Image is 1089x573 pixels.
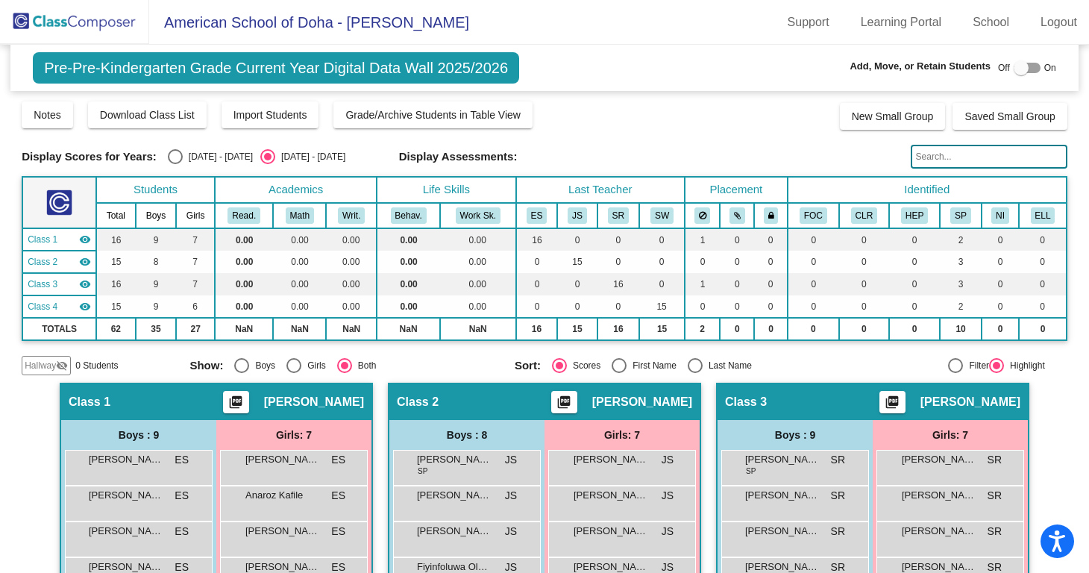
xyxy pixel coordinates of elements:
td: 0 [788,228,839,251]
td: 6 [176,295,215,318]
td: 35 [136,318,177,340]
input: Search... [911,145,1067,169]
div: Girls: 7 [216,420,371,450]
span: JS [505,488,517,504]
button: SW [650,207,674,224]
a: Support [776,10,841,34]
span: Hallway [25,359,56,372]
td: 16 [597,273,640,295]
td: 0.00 [440,251,516,273]
th: Focus concerns [788,203,839,228]
span: Add, Move, or Retain Students [850,59,991,74]
span: JS [505,524,517,539]
td: 9 [136,273,177,295]
span: [PERSON_NAME] [89,524,163,539]
td: 2 [940,228,982,251]
button: Writ. [338,207,365,224]
span: SR [988,452,1002,468]
td: 16 [597,318,640,340]
td: 0.00 [440,295,516,318]
span: Off [998,61,1010,75]
button: Print Students Details [223,391,249,413]
span: [PERSON_NAME] Sun [PERSON_NAME] [745,452,820,467]
a: Learning Portal [849,10,954,34]
button: SR [608,207,629,224]
span: SP [418,466,427,477]
td: 62 [96,318,136,340]
button: New Small Group [840,103,946,130]
td: 0 [889,228,940,251]
th: English Language Learner [1019,203,1067,228]
button: FOC [800,207,827,224]
th: Boys [136,203,177,228]
td: 0 [982,273,1019,295]
button: Grade/Archive Students in Table View [333,101,533,128]
span: SR [988,488,1002,504]
th: Academics [215,177,377,203]
div: Filter [963,359,989,372]
span: [PERSON_NAME] [89,488,163,503]
mat-icon: visibility [79,278,91,290]
td: 0.00 [377,228,440,251]
td: 0 [788,273,839,295]
div: Boys : 9 [61,420,216,450]
td: 0.00 [326,228,377,251]
span: Class 2 [28,255,57,269]
span: ES [331,452,345,468]
td: 0 [597,228,640,251]
span: [PERSON_NAME] [264,395,364,410]
div: Highlight [1004,359,1045,372]
td: 0 [639,251,685,273]
td: 0 [685,295,720,318]
span: [PERSON_NAME] [745,524,820,539]
td: 15 [557,251,597,273]
td: 0 [982,295,1019,318]
span: New Small Group [852,110,934,122]
td: 15 [96,295,136,318]
td: 0 [839,318,889,340]
td: 0 [720,295,754,318]
mat-icon: picture_as_pdf [883,395,901,416]
td: 0 [889,273,940,295]
div: Girls [301,359,326,372]
td: 0 [839,228,889,251]
div: [DATE] - [DATE] [183,150,253,163]
span: Class 4 [28,300,57,313]
button: Read. [227,207,260,224]
td: 0 [1019,318,1067,340]
button: Math [286,207,314,224]
span: Show: [189,359,223,372]
td: Eman Said - No Class Name [22,228,96,251]
mat-icon: visibility [79,301,91,313]
td: NaN [215,318,273,340]
span: [PERSON_NAME] [745,488,820,503]
span: [PERSON_NAME] [574,524,648,539]
span: Notes [34,109,61,121]
th: Eman Said [516,203,558,228]
div: Last Name [703,359,752,372]
button: CLR [851,207,878,224]
div: [DATE] - [DATE] [275,150,345,163]
span: [PERSON_NAME] [89,452,163,467]
button: Print Students Details [879,391,906,413]
td: 0 [720,228,754,251]
td: 15 [639,295,685,318]
td: 0 [639,228,685,251]
button: Download Class List [88,101,207,128]
th: Girls [176,203,215,228]
span: Download Class List [100,109,195,121]
mat-icon: visibility [79,234,91,245]
button: NI [991,207,1009,224]
mat-icon: picture_as_pdf [555,395,573,416]
mat-radio-group: Select an option [168,149,345,164]
span: SR [831,452,845,468]
td: Julie Shingles - No Class Name [22,251,96,273]
td: 0.00 [377,295,440,318]
td: 2 [940,295,982,318]
th: Total [96,203,136,228]
td: 0.00 [273,251,326,273]
span: Saved Small Group [964,110,1055,122]
span: [PERSON_NAME] [245,452,320,467]
td: 0 [685,251,720,273]
span: ES [175,488,189,504]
